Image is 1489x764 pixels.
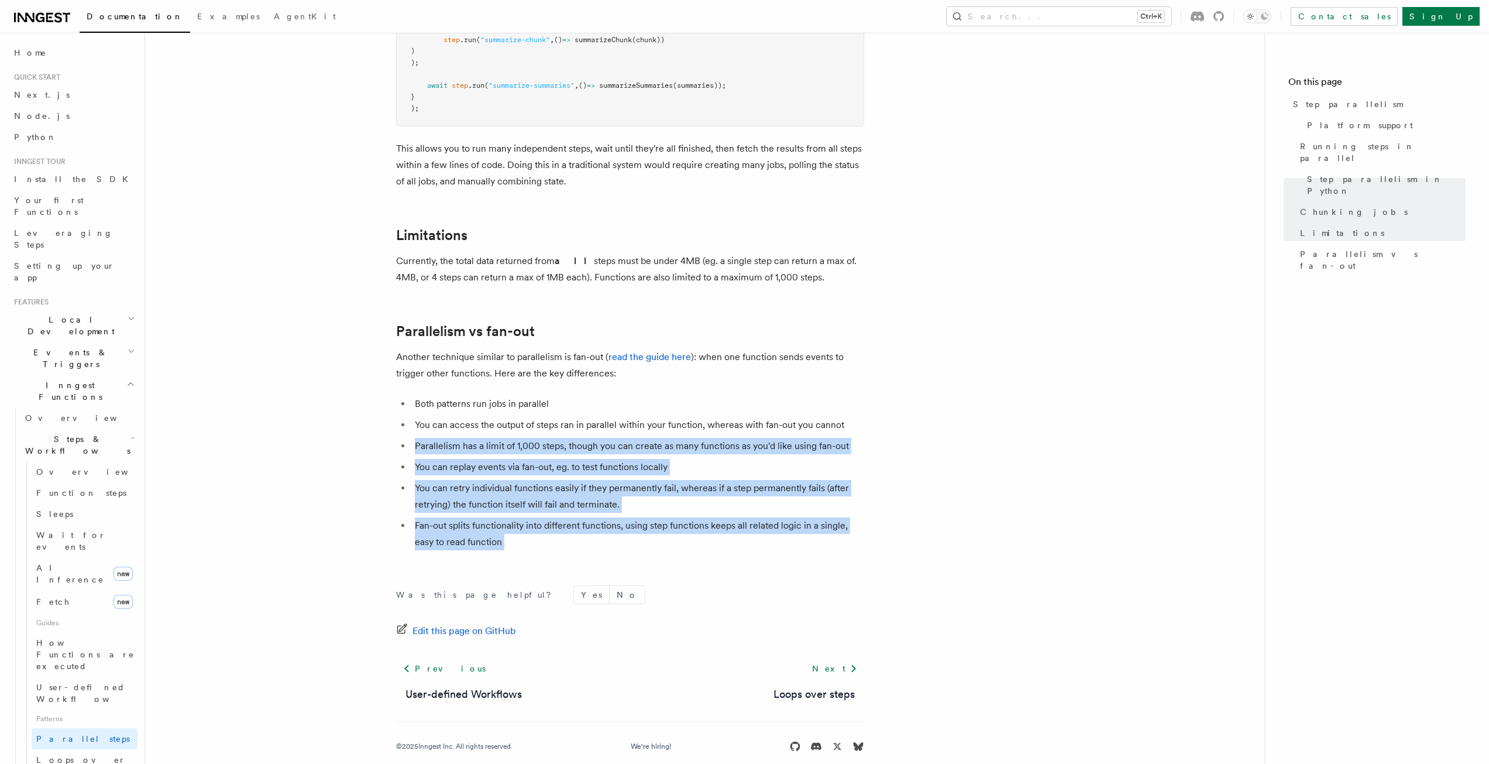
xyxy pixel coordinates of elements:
a: How Functions are executed [32,632,137,677]
span: Leveraging Steps [14,228,113,249]
a: Chunking jobs [1295,201,1466,222]
span: Home [14,47,47,59]
p: This allows you to run many independent steps, wait until they're all finished, then fetch the re... [396,141,864,190]
span: new [114,567,133,581]
a: Documentation [80,4,190,33]
a: Previous [396,658,493,679]
a: User-defined Workflows [32,677,137,710]
span: Fetch [36,597,70,607]
span: summarizeChunk [575,36,632,44]
a: Home [9,42,137,63]
span: Overview [25,413,146,423]
a: Next [805,658,864,679]
li: You can retry individual functions easily if they permanently fail, whereas if a step permanently... [411,480,864,513]
button: Search...Ctrl+K [947,7,1171,26]
a: Python [9,126,137,148]
button: Inngest Functions [9,375,137,407]
span: Documentation [87,12,183,21]
a: Next.js [9,84,137,105]
a: Limitations [396,227,467,244]
div: © 2025 Inngest Inc. All rights reserved. [396,742,513,751]
a: Function steps [32,482,137,503]
span: ) [411,47,415,55]
span: Step parallelism [1293,98,1402,110]
span: () [579,81,587,90]
button: Yes [574,586,609,604]
li: Parallelism has a limit of 1,000 steps, though you can create as many functions as you'd like usi... [411,438,864,454]
a: AI Inferencenew [32,557,137,590]
a: Edit this page on GitHub [396,623,516,639]
span: new [114,595,133,609]
span: Chunking jobs [1300,206,1408,218]
p: Another technique similar to parallelism is fan-out ( ): when one function sends events to trigge... [396,349,864,382]
a: User-defined Workflows [405,686,522,703]
span: Steps & Workflows [20,433,130,457]
span: Sleeps [36,509,73,519]
a: AgentKit [267,4,343,32]
a: Setting up your app [9,255,137,288]
a: Leveraging Steps [9,222,137,255]
span: Function steps [36,488,126,498]
a: Parallelism vs fan-out [396,323,535,340]
button: Local Development [9,309,137,342]
span: Next.js [14,90,70,100]
span: step [443,36,460,44]
span: step [452,81,468,90]
span: (chunk)) [632,36,665,44]
span: Quick start [9,73,60,82]
a: Node.js [9,105,137,126]
span: Your first Functions [14,196,84,217]
a: Step parallelism in Python [1302,169,1466,201]
a: Wait for events [32,525,137,557]
button: No [610,586,645,604]
a: Limitations [1295,222,1466,244]
span: Running steps in parallel [1300,141,1466,164]
a: Install the SDK [9,169,137,190]
span: => [587,81,595,90]
span: Events & Triggers [9,347,128,370]
a: Sleeps [32,503,137,525]
span: How Functions are executed [36,638,135,671]
span: Patterns [32,710,137,728]
a: Loops over steps [773,686,855,703]
li: You can replay events via fan-out, eg. to test functions locally [411,459,864,475]
span: summarizeSummaries [599,81,673,90]
li: Both patterns run jobs in parallel [411,396,864,412]
span: AgentKit [274,12,336,21]
span: , [575,81,579,90]
li: Fan-out splits functionality into different functions, using step functions keeps all related log... [411,518,864,550]
h4: On this page [1288,75,1466,94]
span: Features [9,297,49,307]
a: Examples [190,4,267,32]
button: Steps & Workflows [20,429,137,461]
button: Toggle dark mode [1243,9,1271,23]
a: Step parallelism [1288,94,1466,115]
span: User-defined Workflows [36,683,142,704]
a: Running steps in parallel [1295,136,1466,169]
a: Sign Up [1402,7,1480,26]
span: Install the SDK [14,174,135,184]
li: You can access the output of steps ran in parallel within your function, whereas with fan-out you... [411,417,864,433]
a: Parallel steps [32,728,137,749]
span: Examples [197,12,260,21]
a: Contact sales [1291,7,1398,26]
span: AI Inference [36,563,104,584]
span: Step parallelism in Python [1307,173,1466,197]
a: Overview [32,461,137,482]
span: Parallelism vs fan-out [1300,248,1466,272]
span: Inngest tour [9,157,66,166]
span: } [411,92,415,101]
span: Local Development [9,314,128,337]
span: Overview [36,467,157,477]
a: We're hiring! [631,742,671,751]
span: Node.js [14,111,70,121]
span: ); [411,59,419,67]
span: Wait for events [36,530,106,551]
kbd: Ctrl+K [1138,11,1164,22]
a: read the guide here [608,351,691,362]
a: Overview [20,407,137,429]
span: Setting up your app [14,261,115,282]
span: => [562,36,570,44]
a: Parallelism vs fan-out [1295,244,1466,276]
span: await [427,81,448,90]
